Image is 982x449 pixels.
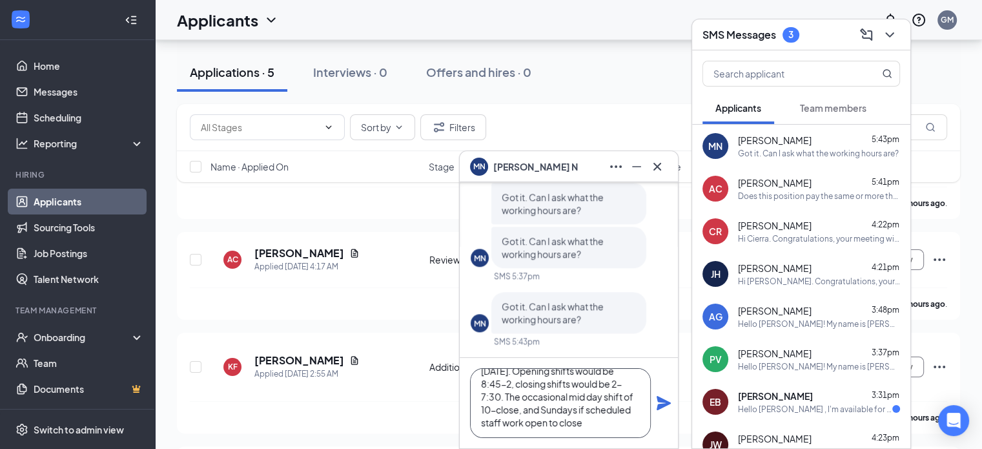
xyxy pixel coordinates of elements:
button: ComposeMessage [856,25,877,45]
a: Messages [34,79,144,105]
button: Minimize [626,156,647,177]
svg: UserCheck [15,331,28,344]
b: 12 hours ago [898,198,945,208]
span: Got it. Can I ask what the working hours are? [502,300,604,325]
svg: MagnifyingGlass [925,122,936,132]
span: 3:48pm [872,305,899,315]
a: Sourcing Tools [34,214,144,240]
span: [PERSON_NAME] [738,176,812,189]
h3: SMS Messages [702,28,776,42]
svg: ChevronDown [394,122,404,132]
div: MN [708,140,722,152]
div: Additional Information [429,360,535,373]
svg: QuestionInfo [911,12,926,28]
div: Switch to admin view [34,423,124,436]
div: AG [709,310,722,323]
span: [PERSON_NAME] [738,219,812,232]
span: [PERSON_NAME] [738,347,812,360]
a: DocumentsCrown [34,376,144,402]
div: SMS 5:43pm [494,336,540,347]
div: MN [474,318,486,329]
span: 5:41pm [872,177,899,187]
span: Sort by [361,123,391,132]
b: 15 hours ago [898,413,945,423]
span: 4:21pm [872,262,899,272]
svg: Ellipses [932,359,947,375]
div: Does this position pay the same or more than the froster position? I have experience as a froster... [738,191,900,202]
div: PV [710,353,722,366]
svg: ChevronDown [882,27,897,43]
div: Hi Cierra. Congratulations, your meeting with Nothing Bundt Cakes for Guest Service Representativ... [738,233,900,244]
div: Reporting [34,137,145,150]
span: [PERSON_NAME] [738,134,812,147]
a: SurveysCrown [34,402,144,428]
b: 14 hours ago [898,299,945,309]
a: Team [34,350,144,376]
div: MN [474,253,486,264]
div: AC [227,254,238,265]
input: Search applicant [703,61,856,86]
span: 5:43pm [872,134,899,144]
svg: Filter [431,120,447,135]
div: Applied [DATE] 4:17 AM [254,260,360,273]
h1: Applicants [177,9,258,31]
h5: [PERSON_NAME] [254,246,344,260]
span: 3:31pm [872,390,899,400]
svg: Document [349,248,360,258]
span: Applicants [715,102,761,114]
span: 4:22pm [872,220,899,229]
div: EB [710,395,721,408]
div: Hello [PERSON_NAME]! My name is [PERSON_NAME] and I am the Hiring Manager for the Nothing Bundt C... [738,361,900,372]
svg: Plane [656,395,671,411]
svg: Ellipses [608,159,624,174]
svg: MagnifyingGlass [882,68,892,79]
div: Open Intercom Messenger [938,405,969,436]
h5: [PERSON_NAME] [254,353,344,368]
svg: ChevronDown [263,12,279,28]
svg: Ellipses [932,252,947,267]
div: SMS 5:37pm [494,271,540,282]
svg: Document [349,355,360,366]
div: Onboarding [34,331,133,344]
div: Hi [PERSON_NAME]. Congratulations, your meeting with Nothing Bundt Cakes for Guest Service Repres... [738,276,900,287]
div: Team Management [15,305,141,316]
span: Got it. Can I ask what the working hours are? [502,235,604,260]
button: Cross [647,156,668,177]
div: Interviews · 0 [313,64,387,80]
button: Ellipses [606,156,626,177]
button: Filter Filters [420,114,486,140]
svg: Settings [15,423,28,436]
a: Job Postings [34,240,144,266]
div: Applications · 5 [190,64,274,80]
span: Stage [429,160,455,173]
textarea: It would be a combination of opening and closing shifts. Bakery is Open 9am to 7pm Mon-Sat and 11... [470,368,651,438]
a: Applicants [34,189,144,214]
span: [PERSON_NAME] N [493,160,578,174]
button: ChevronDown [879,25,900,45]
div: Hello [PERSON_NAME]! My name is [PERSON_NAME] and I am the Hiring Manager for the Nothing Bundt C... [738,318,900,329]
span: [PERSON_NAME] [738,304,812,317]
div: Offers and hires · 0 [426,64,531,80]
div: KF [228,361,238,372]
svg: Cross [650,159,665,174]
span: 3:37pm [872,348,899,357]
a: Home [34,53,144,79]
div: Applied [DATE] 2:55 AM [254,368,360,381]
span: Got it. Can I ask what the working hours are? [502,191,604,216]
div: GM [941,14,954,25]
div: CR [709,225,722,238]
span: Team members [800,102,866,114]
div: Hello [PERSON_NAME] , I'm available for an interview [DATE] at 11AM. Could you please confirm wit... [738,404,892,415]
span: [PERSON_NAME] [738,390,813,402]
div: JH [711,267,721,280]
svg: Analysis [15,137,28,150]
div: 3 [788,29,793,40]
span: [PERSON_NAME] [738,262,812,275]
span: [PERSON_NAME] [738,432,812,445]
svg: WorkstreamLogo [14,13,27,26]
svg: Minimize [629,159,644,174]
input: All Stages [201,120,318,134]
a: Scheduling [34,105,144,131]
div: AC [709,182,722,195]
